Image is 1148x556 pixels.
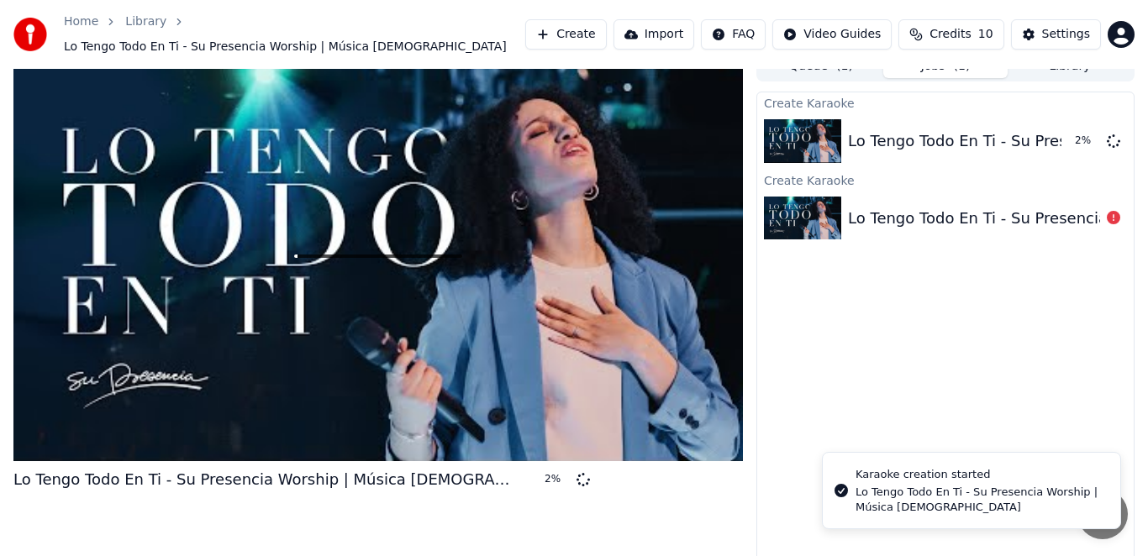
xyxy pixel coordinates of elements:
img: youka [13,18,47,51]
div: Karaoke creation started [856,466,1107,483]
span: Lo Tengo Todo En Ti - Su Presencia Worship | Música [DEMOGRAPHIC_DATA] [64,39,507,55]
span: Credits [929,26,971,43]
div: 2 % [545,473,570,486]
nav: breadcrumb [64,13,525,55]
button: Credits10 [898,19,1003,50]
div: Settings [1042,26,1090,43]
button: Import [613,19,694,50]
div: Create Karaoke [757,92,1134,113]
button: Settings [1011,19,1101,50]
div: Lo Tengo Todo En Ti - Su Presencia Worship | Música [DEMOGRAPHIC_DATA] [13,468,518,491]
span: 10 [978,26,993,43]
button: Create [525,19,607,50]
button: Video Guides [772,19,892,50]
div: 2 % [1075,134,1100,148]
div: Lo Tengo Todo En Ti - Su Presencia Worship | Música [DEMOGRAPHIC_DATA] [856,485,1107,515]
button: FAQ [701,19,766,50]
a: Library [125,13,166,30]
a: Home [64,13,98,30]
div: Create Karaoke [757,170,1134,190]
